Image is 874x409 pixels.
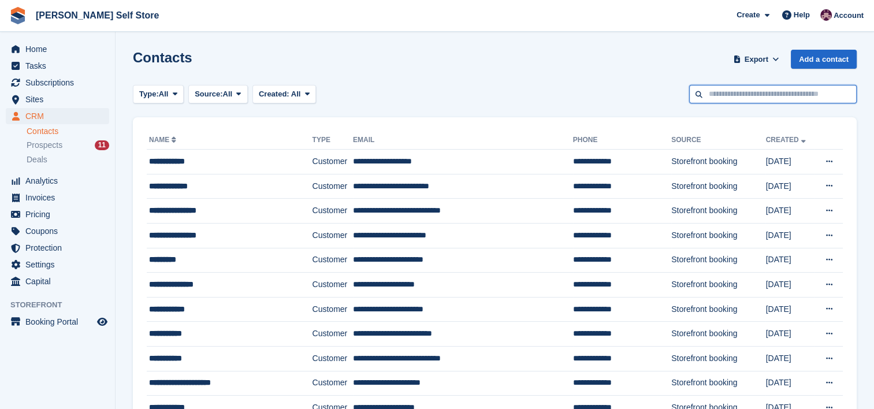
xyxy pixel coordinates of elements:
td: Storefront booking [671,223,765,248]
button: Export [731,50,782,69]
td: [DATE] [765,273,815,298]
button: Created: All [252,85,316,104]
a: menu [6,206,109,222]
span: Type: [139,88,159,100]
span: All [223,88,233,100]
span: Booking Portal [25,314,95,330]
a: Deals [27,154,109,166]
td: Storefront booking [671,248,765,273]
button: Source: All [188,85,248,104]
td: [DATE] [765,297,815,322]
td: [DATE] [765,199,815,224]
a: menu [6,314,109,330]
img: stora-icon-8386f47178a22dfd0bd8f6a31ec36ba5ce8667c1dd55bd0f319d3a0aa187defe.svg [9,7,27,24]
span: Analytics [25,173,95,189]
a: Add a contact [791,50,857,69]
span: Source: [195,88,222,100]
span: Account [834,10,864,21]
button: Type: All [133,85,184,104]
span: Invoices [25,189,95,206]
a: menu [6,58,109,74]
td: [DATE] [765,371,815,396]
a: menu [6,256,109,273]
span: Subscriptions [25,75,95,91]
td: Customer [312,150,352,174]
a: Created [765,136,808,144]
a: menu [6,91,109,107]
span: Help [794,9,810,21]
a: menu [6,173,109,189]
span: Deals [27,154,47,165]
td: Customer [312,248,352,273]
span: Protection [25,240,95,256]
td: Storefront booking [671,346,765,371]
span: CRM [25,108,95,124]
span: Pricing [25,206,95,222]
td: Customer [312,199,352,224]
span: Export [745,54,768,65]
td: Customer [312,273,352,298]
h1: Contacts [133,50,192,65]
span: All [159,88,169,100]
span: Created: [259,90,289,98]
th: Phone [573,131,671,150]
td: [DATE] [765,150,815,174]
a: Preview store [95,315,109,329]
td: [DATE] [765,322,815,347]
a: menu [6,75,109,91]
td: Customer [312,371,352,396]
td: Storefront booking [671,322,765,347]
td: [DATE] [765,346,815,371]
a: menu [6,223,109,239]
span: Capital [25,273,95,289]
th: Source [671,131,765,150]
span: Settings [25,256,95,273]
td: Customer [312,297,352,322]
td: Storefront booking [671,174,765,199]
td: [DATE] [765,248,815,273]
th: Email [353,131,573,150]
div: 11 [95,140,109,150]
span: Prospects [27,140,62,151]
td: Storefront booking [671,297,765,322]
span: Storefront [10,299,115,311]
a: menu [6,189,109,206]
span: Tasks [25,58,95,74]
td: Customer [312,322,352,347]
td: Customer [312,346,352,371]
td: [DATE] [765,223,815,248]
td: Storefront booking [671,371,765,396]
img: Katherine Kingston [820,9,832,21]
td: Customer [312,223,352,248]
span: Coupons [25,223,95,239]
td: Storefront booking [671,150,765,174]
span: Create [737,9,760,21]
a: Name [149,136,178,144]
a: menu [6,273,109,289]
th: Type [312,131,352,150]
a: Prospects 11 [27,139,109,151]
td: Storefront booking [671,273,765,298]
a: Contacts [27,126,109,137]
td: Storefront booking [671,199,765,224]
td: Customer [312,174,352,199]
span: All [291,90,301,98]
a: menu [6,240,109,256]
td: [DATE] [765,174,815,199]
a: menu [6,108,109,124]
span: Home [25,41,95,57]
a: menu [6,41,109,57]
span: Sites [25,91,95,107]
a: [PERSON_NAME] Self Store [31,6,163,25]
